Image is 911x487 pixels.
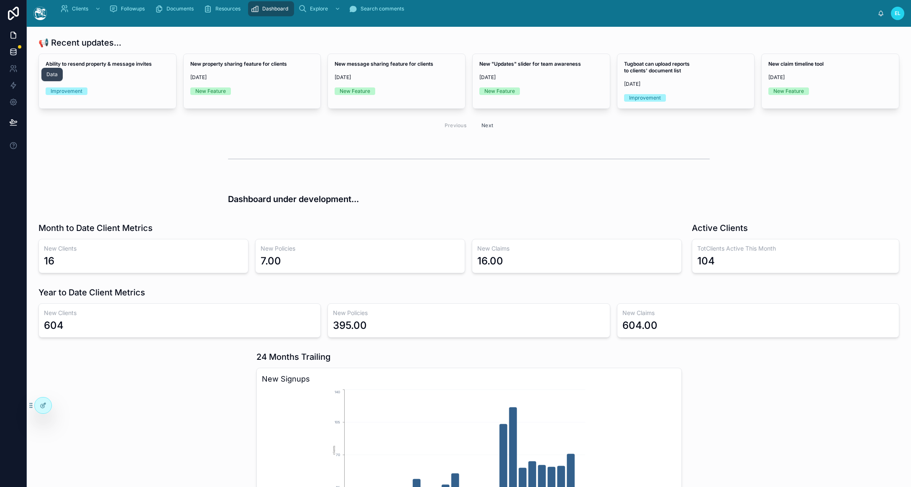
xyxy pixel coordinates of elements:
[46,61,152,67] strong: Ability to resend property & message invites
[629,94,661,102] div: Improvement
[895,10,901,17] span: EL
[479,61,581,67] strong: New "Updates" slider for team awareness
[38,54,177,109] a: Ability to resend property & message invites[DATE]Improvement
[215,5,241,12] span: Resources
[773,87,804,95] div: New Feature
[479,74,603,81] span: [DATE]
[166,5,194,12] span: Documents
[58,1,105,16] a: Clients
[33,7,47,20] img: App logo
[44,254,54,268] div: 16
[195,87,226,95] div: New Feature
[335,61,433,67] strong: New message sharing feature for clients
[472,54,610,109] a: New "Updates" slider for team awareness[DATE]New Feature
[38,222,153,234] h1: Month to Date Client Metrics
[335,453,340,457] tspan: 70
[190,61,287,67] strong: New property sharing feature for clients
[72,5,88,12] span: Clients
[333,319,367,332] div: 395.00
[262,5,288,12] span: Dashboard
[310,5,328,12] span: Explore
[256,351,330,363] h1: 24 Months Trailing
[190,74,314,81] span: [DATE]
[692,222,748,234] h1: Active Clients
[248,1,294,16] a: Dashboard
[261,244,460,253] h3: New Policies
[761,54,899,109] a: New claim timeline tool[DATE]New Feature
[328,54,466,109] a: New message sharing feature for clients[DATE]New Feature
[46,71,58,78] div: Data
[477,254,503,268] div: 16.00
[38,37,121,49] h1: 📢 Recent updates...
[697,244,894,253] h3: TotClients Active This Month
[107,1,151,16] a: Followups
[38,287,145,298] h1: Year to Date Client Metrics
[477,244,676,253] h3: New Claims
[121,5,145,12] span: Followups
[296,1,345,16] a: Explore
[622,319,658,332] div: 604.00
[361,5,404,12] span: Search comments
[334,390,340,394] tspan: 140
[624,61,691,74] strong: Tugboat can upload reports to clients' document list
[346,1,410,16] a: Search comments
[768,61,824,67] strong: New claim timeline tool
[476,119,499,132] button: Next
[44,244,243,253] h3: New Clients
[44,309,315,317] h3: New Clients
[51,87,82,95] div: Improvement
[697,254,715,268] div: 104
[46,74,169,81] span: [DATE]
[484,87,515,95] div: New Feature
[152,1,200,16] a: Documents
[335,74,458,81] span: [DATE]
[201,1,246,16] a: Resources
[617,54,755,109] a: Tugboat can upload reports to clients' document list[DATE]Improvement
[624,81,748,87] span: [DATE]
[333,309,604,317] h3: New Policies
[340,87,370,95] div: New Feature
[261,254,281,268] div: 7.00
[228,193,710,205] h3: Dashboard under development...
[44,319,64,332] div: 604
[334,420,340,424] tspan: 105
[768,74,892,81] span: [DATE]
[183,54,321,109] a: New property sharing feature for clients[DATE]New Feature
[332,446,335,455] tspan: clients
[622,309,894,317] h3: New Claims
[262,373,676,385] h3: New Signups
